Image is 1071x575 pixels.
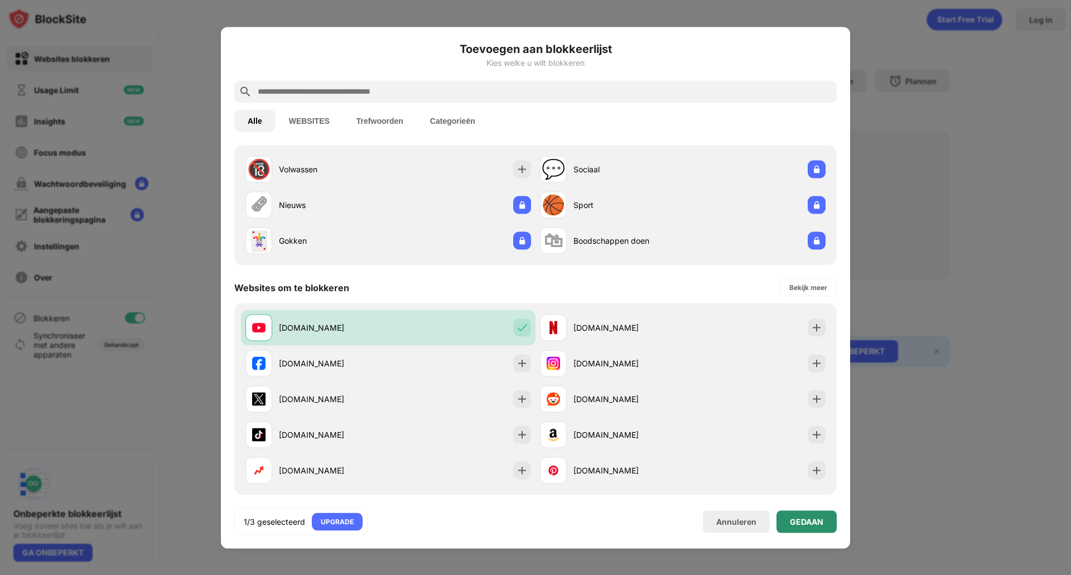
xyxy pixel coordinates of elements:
div: [DOMAIN_NAME] [279,322,388,334]
img: search.svg [239,85,252,98]
div: [DOMAIN_NAME] [573,357,683,369]
img: favicons [547,356,560,370]
h6: Toevoegen aan blokkeerlijst [234,40,837,57]
div: 🃏 [247,229,271,252]
img: favicons [547,392,560,405]
button: Alle [234,109,276,132]
div: [DOMAIN_NAME] [573,322,683,334]
div: 🔞 [247,158,271,181]
img: favicons [252,463,266,477]
div: [DOMAIN_NAME] [279,393,388,405]
div: Gokken [279,235,388,247]
div: Sport [573,199,683,211]
div: [DOMAIN_NAME] [573,465,683,476]
img: favicons [547,321,560,334]
button: Categorieën [417,109,489,132]
div: [DOMAIN_NAME] [279,429,388,441]
div: [DOMAIN_NAME] [573,429,683,441]
img: favicons [252,321,266,334]
div: [DOMAIN_NAME] [279,357,388,369]
div: 🏀 [542,194,565,216]
div: Nieuws [279,199,388,211]
div: Sociaal [573,163,683,175]
img: favicons [252,356,266,370]
div: 🛍 [544,229,563,252]
div: 💬 [542,158,565,181]
button: WEBSITES [276,109,343,132]
div: Websites om te blokkeren [234,282,349,293]
div: [DOMAIN_NAME] [573,393,683,405]
div: Annuleren [716,517,756,526]
div: GEDAAN [790,517,823,526]
div: UPGRADE [321,516,354,527]
div: Volwassen [279,163,388,175]
img: favicons [252,428,266,441]
div: Boodschappen doen [573,235,683,247]
div: [DOMAIN_NAME] [279,465,388,476]
img: favicons [252,392,266,405]
div: Bekijk meer [789,282,827,293]
div: 🗞 [249,194,268,216]
div: 1/3 geselecteerd [244,516,305,527]
img: favicons [547,428,560,441]
img: favicons [547,463,560,477]
button: Trefwoorden [343,109,417,132]
div: Kies welke u wilt blokkeren [234,58,837,67]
